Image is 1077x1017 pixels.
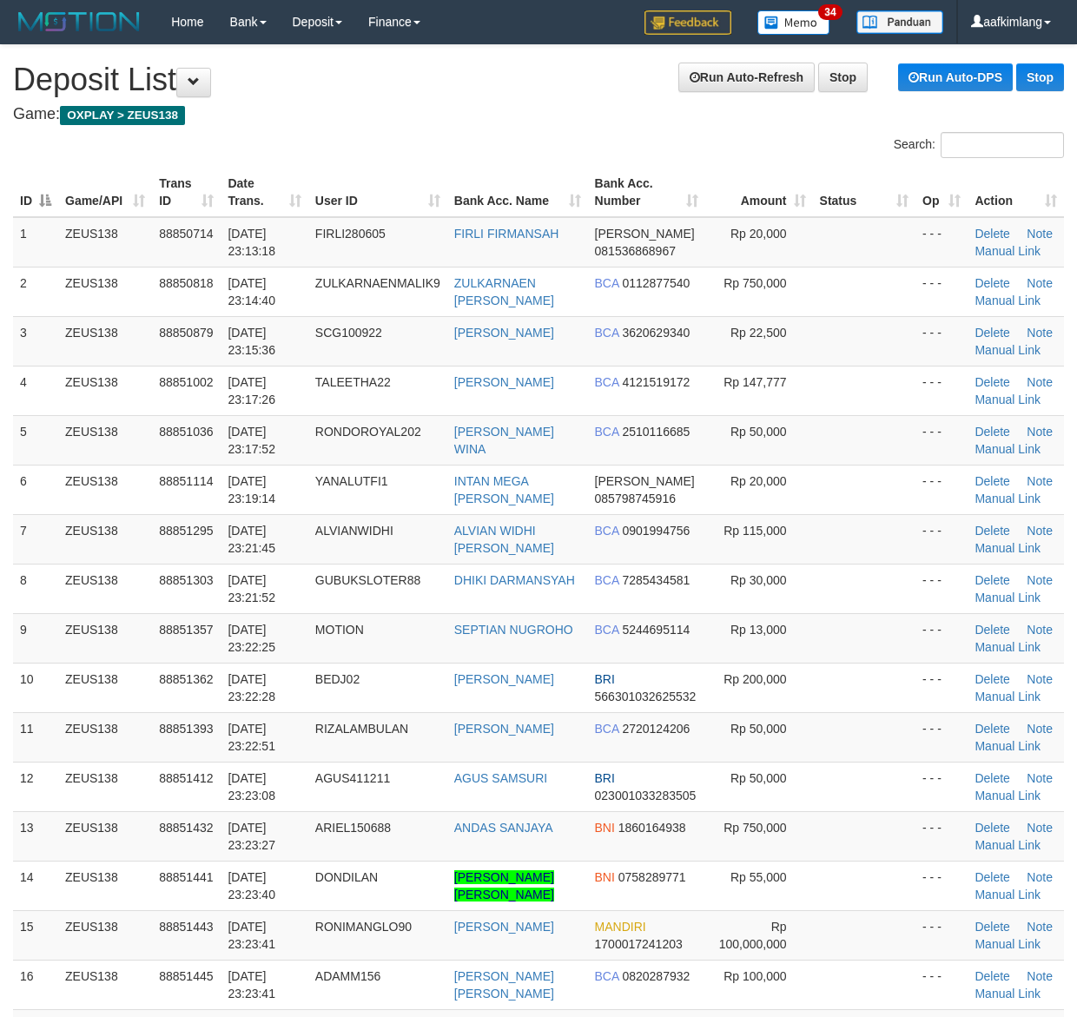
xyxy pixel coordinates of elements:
span: Rp 750,000 [724,276,786,290]
a: Note [1027,326,1053,340]
td: ZEUS138 [58,217,152,267]
span: Copy 0758289771 to clipboard [618,870,686,884]
a: Manual Link [975,789,1041,802]
td: - - - [915,712,968,762]
span: 88851002 [159,375,213,389]
td: ZEUS138 [58,910,152,960]
span: BCA [595,722,619,736]
td: - - - [915,663,968,712]
td: - - - [915,465,968,514]
span: BCA [595,524,619,538]
a: Manual Link [975,937,1041,951]
a: Note [1027,227,1053,241]
a: Note [1027,623,1053,637]
a: Delete [975,623,1009,637]
td: - - - [915,415,968,465]
span: 88850879 [159,326,213,340]
a: Run Auto-DPS [898,63,1013,91]
th: Bank Acc. Name: activate to sort column ascending [447,168,588,217]
span: 88850818 [159,276,213,290]
span: [DATE] 23:23:41 [228,920,275,951]
span: BCA [595,623,619,637]
a: Note [1027,276,1053,290]
a: Manual Link [975,739,1041,753]
span: MOTION [315,623,364,637]
a: Note [1027,524,1053,538]
span: BNI [595,870,615,884]
span: [DATE] 23:22:28 [228,672,275,703]
span: Rp 100,000,000 [719,920,787,951]
span: [DATE] 23:21:45 [228,524,275,555]
a: Stop [818,63,868,92]
span: 88851412 [159,771,213,785]
span: 88851445 [159,969,213,983]
a: Manual Link [975,244,1041,258]
img: MOTION_logo.png [13,9,145,35]
span: DONDILAN [315,870,378,884]
span: FIRLI280605 [315,227,386,241]
span: Copy 1700017241203 to clipboard [595,937,683,951]
span: Rp 55,000 [730,870,787,884]
a: Note [1027,425,1053,439]
span: 88851362 [159,672,213,686]
td: ZEUS138 [58,415,152,465]
td: 11 [13,712,58,762]
span: Rp 30,000 [730,573,787,587]
span: 88851036 [159,425,213,439]
a: [PERSON_NAME] [PERSON_NAME] [454,870,554,901]
span: AGUS411211 [315,771,390,785]
span: Copy 7285434581 to clipboard [622,573,690,587]
span: BRI [595,771,615,785]
a: Manual Link [975,343,1041,357]
span: [DATE] 23:17:26 [228,375,275,406]
a: [PERSON_NAME] WINA [454,425,554,456]
span: Rp 100,000 [724,969,786,983]
span: BCA [595,326,619,340]
td: 8 [13,564,58,613]
th: Status: activate to sort column ascending [813,168,916,217]
span: Rp 20,000 [730,227,787,241]
td: - - - [915,861,968,910]
a: Run Auto-Refresh [678,63,815,92]
a: [PERSON_NAME] [454,326,554,340]
span: SCG100922 [315,326,382,340]
span: OXPLAY > ZEUS138 [60,106,185,125]
span: [DATE] 23:15:36 [228,326,275,357]
a: FIRLI FIRMANSAH [454,227,559,241]
span: [DATE] 23:23:40 [228,870,275,901]
th: Op: activate to sort column ascending [915,168,968,217]
a: Manual Link [975,888,1041,901]
a: Note [1027,722,1053,736]
a: Delete [975,969,1009,983]
span: [DATE] 23:23:27 [228,821,275,852]
a: [PERSON_NAME] [454,672,554,686]
td: ZEUS138 [58,811,152,861]
td: ZEUS138 [58,861,152,910]
a: Note [1027,870,1053,884]
h1: Deposit List [13,63,1064,97]
span: Copy 3620629340 to clipboard [622,326,690,340]
a: ALVIAN WIDHI [PERSON_NAME] [454,524,554,555]
a: ANDAS SANJAYA [454,821,553,835]
span: 88850714 [159,227,213,241]
a: Manual Link [975,838,1041,852]
a: Delete [975,920,1009,934]
span: Rp 50,000 [730,722,787,736]
td: ZEUS138 [58,366,152,415]
span: Copy 023001033283505 to clipboard [595,789,697,802]
a: Note [1027,969,1053,983]
span: Copy 2510116685 to clipboard [622,425,690,439]
td: ZEUS138 [58,613,152,663]
a: Delete [975,821,1009,835]
td: 13 [13,811,58,861]
td: - - - [915,217,968,267]
a: Delete [975,474,1009,488]
td: ZEUS138 [58,564,152,613]
a: Note [1027,474,1053,488]
th: Date Trans.: activate to sort column ascending [221,168,307,217]
span: [DATE] 23:22:51 [228,722,275,753]
span: Rp 750,000 [724,821,786,835]
span: [DATE] 23:14:40 [228,276,275,307]
span: [DATE] 23:22:25 [228,623,275,654]
a: Note [1027,821,1053,835]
